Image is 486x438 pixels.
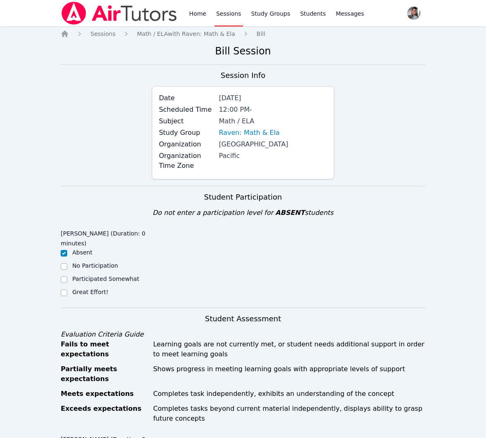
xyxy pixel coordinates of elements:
span: Math / ELA with Raven: Math & Ela [137,31,235,37]
span: Bill [257,31,265,37]
div: Partially meets expectations [61,364,148,384]
h2: Bill Session [61,45,425,58]
div: Fails to meet expectations [61,339,148,359]
a: Math / ELAwith Raven: Math & Ela [137,30,235,38]
div: Shows progress in meeting learning goals with appropriate levels of support [153,364,425,384]
div: Evaluation Criteria Guide [61,330,425,339]
span: Sessions [90,31,116,37]
h3: Student Assessment [61,313,425,325]
label: Scheduled Time [159,105,214,115]
span: ABSENT [275,209,304,217]
h3: Student Participation [61,191,425,203]
div: Completes tasks beyond current material independently, displays ability to grasp future concepts [153,404,425,424]
div: 12:00 PM - [219,105,327,115]
div: Learning goals are not currently met, or student needs additional support in order to meet learni... [153,339,425,359]
label: Organization [159,139,214,149]
div: Meets expectations [61,389,148,399]
a: Sessions [90,30,116,38]
a: Bill [257,30,265,38]
div: [DATE] [219,93,327,103]
label: Great Effort! [72,289,108,295]
label: Subject [159,116,214,126]
label: Participated Somewhat [72,276,139,282]
img: Air Tutors [61,2,177,25]
span: Messages [336,9,364,18]
label: Organization Time Zone [159,151,214,171]
h3: Session Info [221,70,265,81]
div: Completes task independently, exhibits an understanding of the concept [153,389,425,399]
div: Math / ELA [219,116,327,126]
label: Absent [72,249,92,256]
legend: [PERSON_NAME] (Duration: 0 minutes) [61,226,152,248]
div: [GEOGRAPHIC_DATA] [219,139,327,149]
nav: Breadcrumb [61,30,425,38]
div: Do not enter a participation level for students [61,208,425,218]
label: Date [159,93,214,103]
a: Raven: Math & Ela [219,128,280,138]
div: Pacific [219,151,327,161]
label: No Participation [72,262,118,269]
div: Exceeds expectations [61,404,148,424]
label: Study Group [159,128,214,138]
